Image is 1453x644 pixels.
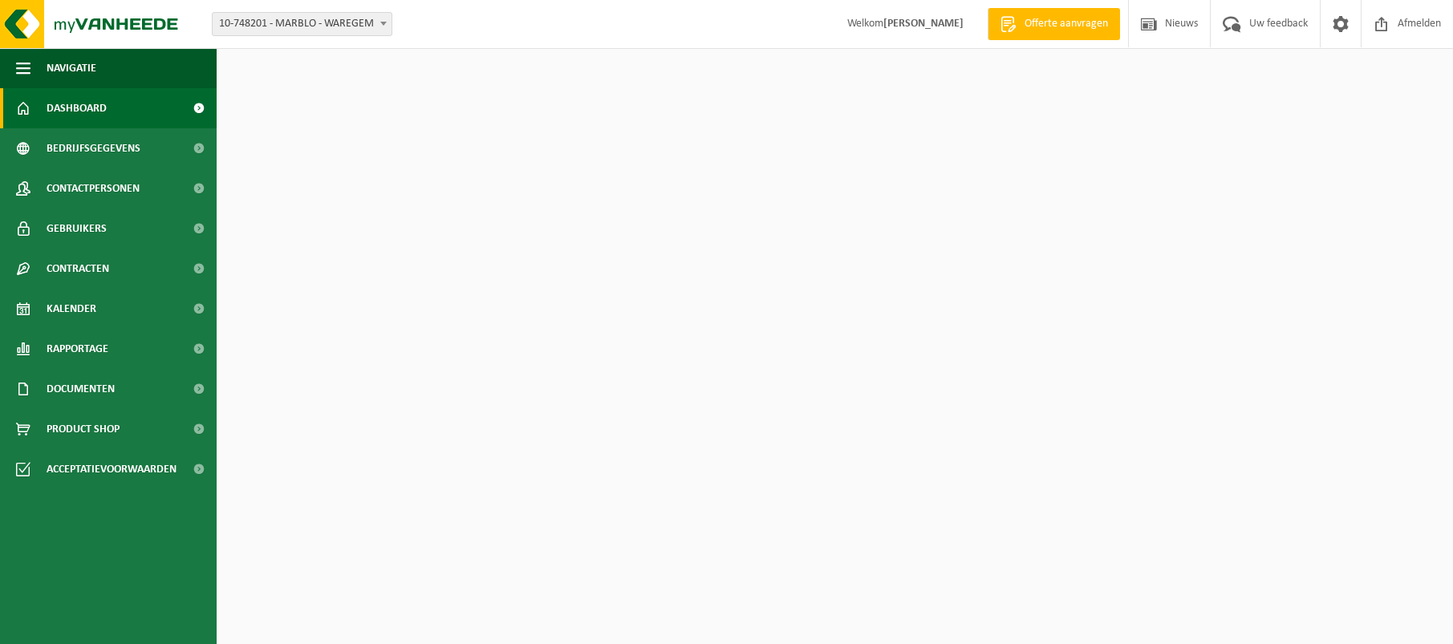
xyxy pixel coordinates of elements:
[47,48,96,88] span: Navigatie
[47,409,120,449] span: Product Shop
[47,88,107,128] span: Dashboard
[212,12,392,36] span: 10-748201 - MARBLO - WAREGEM
[47,289,96,329] span: Kalender
[988,8,1120,40] a: Offerte aanvragen
[47,369,115,409] span: Documenten
[1021,16,1112,32] span: Offerte aanvragen
[47,209,107,249] span: Gebruikers
[47,249,109,289] span: Contracten
[47,128,140,168] span: Bedrijfsgegevens
[47,449,177,489] span: Acceptatievoorwaarden
[883,18,964,30] strong: [PERSON_NAME]
[47,329,108,369] span: Rapportage
[47,168,140,209] span: Contactpersonen
[213,13,392,35] span: 10-748201 - MARBLO - WAREGEM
